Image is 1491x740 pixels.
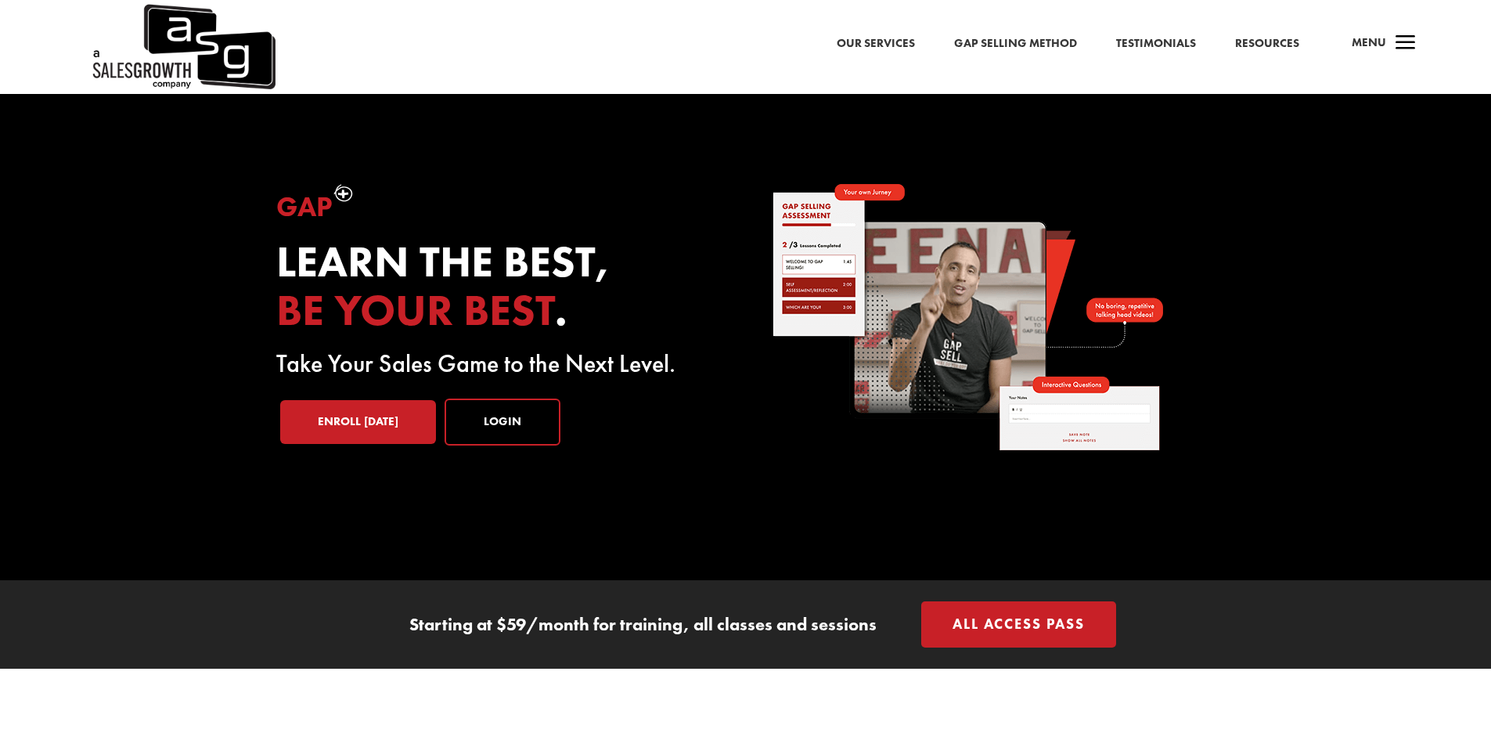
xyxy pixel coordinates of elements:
span: Menu [1352,34,1386,50]
img: self-paced-sales-course-online [772,184,1163,450]
a: Our Services [837,34,915,54]
p: Take Your Sales Game to the Next Level. [276,355,720,374]
a: Gap Selling Method [954,34,1077,54]
span: be your best [276,282,555,338]
h2: Learn the best, . [276,238,720,342]
a: Testimonials [1116,34,1196,54]
a: Resources [1235,34,1299,54]
a: Login [445,399,560,446]
a: Enroll [DATE] [280,400,436,444]
img: plus-symbol-white [333,184,353,202]
span: a [1390,28,1421,60]
a: All Access Pass [921,601,1116,648]
span: Gap [276,189,333,225]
